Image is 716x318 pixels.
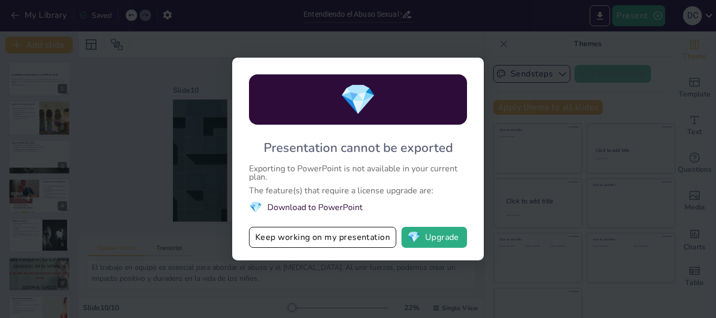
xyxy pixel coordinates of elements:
[402,227,467,248] button: diamondUpgrade
[249,165,467,181] div: Exporting to PowerPoint is not available in your current plan.
[407,232,420,243] span: diamond
[249,200,467,214] li: Download to PowerPoint
[264,139,453,156] div: Presentation cannot be exported
[249,227,396,248] button: Keep working on my presentation
[340,80,376,120] span: diamond
[249,200,262,214] span: diamond
[249,187,467,195] div: The feature(s) that require a license upgrade are:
